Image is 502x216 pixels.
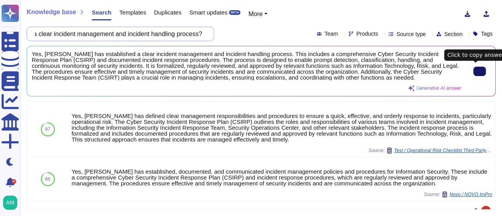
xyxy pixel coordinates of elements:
[369,147,492,154] span: Source:
[32,51,461,80] span: Yes, [PERSON_NAME] has established a clear incident management and incident handling process. Thi...
[248,11,262,17] span: More
[27,9,76,15] span: Knowledge base
[45,177,50,182] span: 86
[325,31,338,36] span: Team
[481,31,493,36] span: Tags
[92,9,111,15] span: Search
[394,148,492,153] span: Test / Operational Risk Checklist Third Party Risk Assessment Final V4.6
[356,31,378,36] span: Products
[3,196,17,210] img: user
[119,9,146,15] span: Templates
[189,9,228,15] span: Smart updates
[481,206,491,215] img: user
[397,31,426,37] span: Source type
[71,169,492,186] div: Yes, [PERSON_NAME] has established, documented, and communicated incident management policies and...
[154,9,182,15] span: Duplicates
[229,10,240,15] div: BETA
[449,192,492,197] span: Novo / NOVO ImPro
[45,127,50,132] span: 87
[31,27,206,41] input: Search a question or template...
[248,9,267,19] button: More
[71,113,492,142] div: Yes, [PERSON_NAME] has defined clear management responsibilities and procedures to ensure a quick...
[11,179,16,184] div: 9+
[416,86,461,91] span: Generative AI answer
[444,31,463,37] span: Section
[2,194,23,211] button: user
[424,191,492,198] span: Source:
